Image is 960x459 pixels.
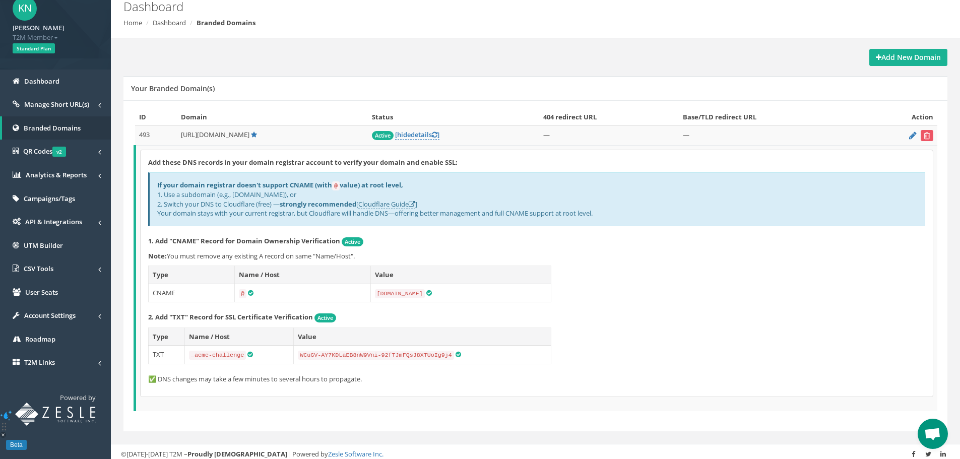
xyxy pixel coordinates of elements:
[24,77,59,86] span: Dashboard
[298,351,454,360] code: WCuGV-AY7KDLaEB8nW9Vni-92fTJmFQsJ8XTUoIg9j4
[149,284,235,302] td: CNAME
[135,126,177,146] td: 493
[370,266,551,284] th: Value
[148,312,313,321] strong: 2. Add "TXT" Record for SSL Certificate Verification
[189,351,246,360] code: _acme-challenge
[135,108,177,126] th: ID
[123,18,142,27] a: Home
[368,108,539,126] th: Status
[397,130,411,139] span: hide
[24,241,63,250] span: UTM Builder
[679,126,864,146] td: —
[6,440,27,450] div: Beta
[251,130,257,139] a: Default
[121,449,950,459] div: ©[DATE]-[DATE] T2M – | Powered by
[153,18,186,27] a: Dashboard
[52,147,66,157] span: v2
[342,237,363,246] span: Active
[24,100,89,109] span: Manage Short URL(s)
[13,23,64,32] strong: [PERSON_NAME]
[149,346,185,364] td: TXT
[328,449,383,458] a: Zesle Software Inc.
[187,449,287,458] strong: Proudly [DEMOGRAPHIC_DATA]
[24,123,81,133] span: Branded Domains
[24,358,55,367] span: T2M Links
[15,403,96,426] img: T2M URL Shortener powered by Zesle Software Inc.
[679,108,864,126] th: Base/TLD redirect URL
[24,311,76,320] span: Account Settings
[864,108,937,126] th: Action
[375,289,425,298] code: [DOMAIN_NAME]
[131,85,215,92] h5: Your Branded Domain(s)
[149,266,235,284] th: Type
[539,126,679,146] td: —
[876,52,941,62] strong: Add New Domain
[148,172,925,226] div: 1. Use a subdomain (e.g., [DOMAIN_NAME]), or 2. Switch your DNS to Cloudflare (free) — [ ] Your d...
[239,289,246,298] code: @
[294,327,551,346] th: Value
[157,180,403,189] b: If your domain registrar doesn't support CNAME (with value) at root level,
[148,251,925,261] p: You must remove any existing A record on same "Name/Host".
[148,158,458,167] strong: Add these DNS records in your domain registrar account to verify your domain and enable SSL:
[332,181,340,190] code: @
[148,236,340,245] strong: 1. Add "CNAME" Record for Domain Ownership Verification
[149,327,185,346] th: Type
[177,108,368,126] th: Domain
[60,393,96,402] span: Powered by
[372,131,394,140] span: Active
[148,374,925,384] p: ✅ DNS changes may take a few minutes to several hours to propagate.
[24,194,75,203] span: Campaigns/Tags
[314,313,336,322] span: Active
[26,170,87,179] span: Analytics & Reports
[181,130,249,139] span: [URL][DOMAIN_NAME]
[358,200,415,209] a: Cloudflare Guide
[25,217,82,226] span: API & Integrations
[25,288,58,297] span: User Seats
[148,251,167,260] b: Note:
[13,21,98,42] a: [PERSON_NAME] T2M Member
[184,327,293,346] th: Name / Host
[197,18,255,27] strong: Branded Domains
[25,335,55,344] span: Roadmap
[395,130,439,140] a: [hidedetails]
[23,147,66,156] span: QR Codes
[24,264,53,273] span: CSV Tools
[918,419,948,449] div: Open chat
[539,108,679,126] th: 404 redirect URL
[13,33,98,42] span: T2M Member
[869,49,947,66] a: Add New Domain
[280,200,356,209] b: strongly recommended
[13,43,55,53] span: Standard Plan
[234,266,370,284] th: Name / Host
